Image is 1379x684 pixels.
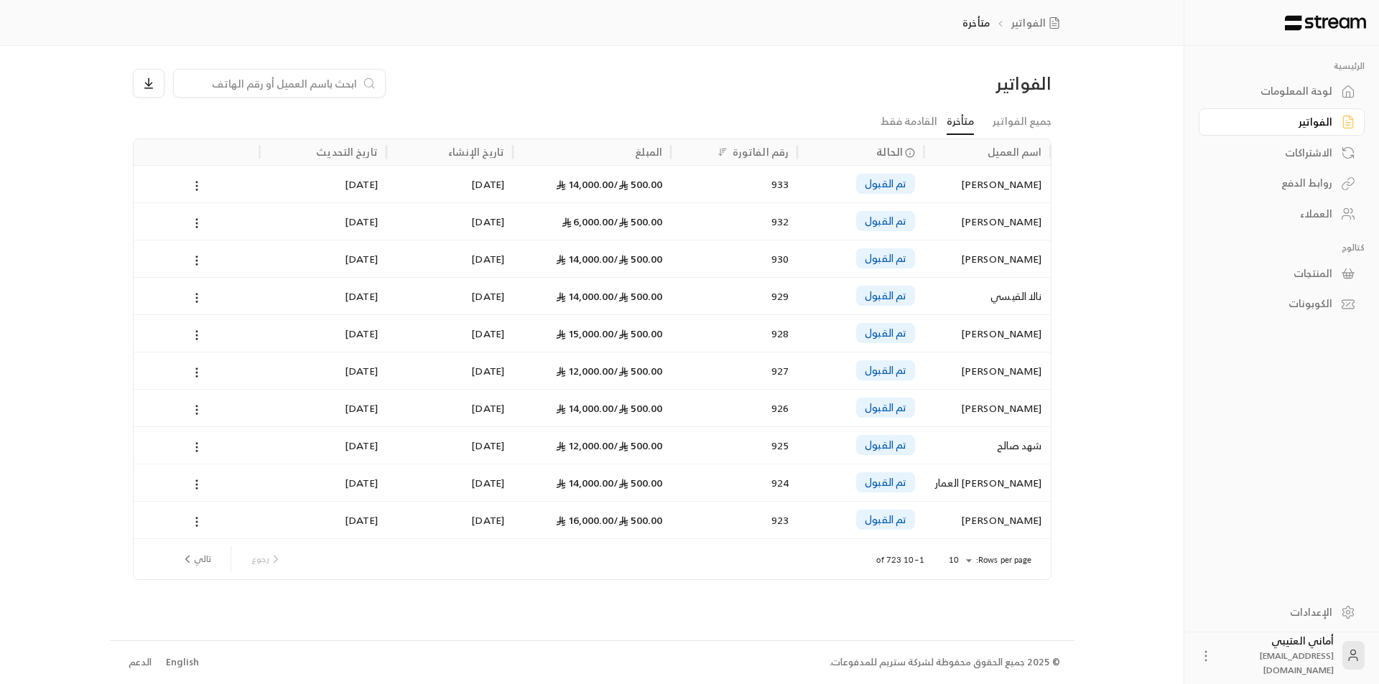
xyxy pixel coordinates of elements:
span: تم القبول [865,512,906,527]
div: [DATE] [269,278,378,314]
div: [DATE] [269,502,378,538]
div: [DATE] [395,203,504,240]
div: الكوبونات [1217,296,1332,311]
div: [DATE] [269,240,378,277]
img: Logo [1283,15,1368,31]
div: 924 [679,464,789,501]
div: 6,000.00 [521,203,662,240]
div: [PERSON_NAME] [932,502,1041,538]
a: العملاء [1199,200,1365,228]
div: نالا القيسي [932,278,1041,314]
a: الفواتير [1199,108,1365,136]
div: [DATE] [269,390,378,426]
div: الإعدادات [1217,605,1332,619]
span: 500.00 / [613,250,662,268]
div: 14,000.00 [521,166,662,202]
span: تم القبول [865,251,906,266]
div: [PERSON_NAME] [932,166,1041,202]
div: 933 [679,166,789,202]
div: 12,000.00 [521,352,662,389]
a: متأخرة [947,109,974,135]
div: 925 [679,427,789,464]
div: روابط الدفع [1217,176,1332,190]
span: 500.00 / [613,511,662,529]
a: الكوبونات [1199,290,1365,318]
p: متأخرة [962,16,990,30]
div: 14,000.00 [521,240,662,277]
span: 500.00 / [613,399,662,417]
a: روابط الدفع [1199,169,1365,197]
div: الفواتير [1217,115,1332,129]
div: المبلغ [635,143,662,161]
span: تم القبول [865,400,906,415]
input: ابحث باسم العميل أو رقم الهاتف [182,75,358,91]
p: كتالوج [1199,242,1365,253]
div: 929 [679,278,789,314]
div: [DATE] [395,464,504,501]
a: جميع الفواتير [993,109,1051,134]
div: 927 [679,352,789,389]
div: [DATE] [269,427,378,464]
span: 500.00 / [613,362,662,380]
div: [DATE] [269,464,378,501]
span: 500.00 / [613,287,662,305]
div: المنتجات [1217,266,1332,281]
p: Rows per page: [976,554,1032,566]
a: الدعم [124,650,157,675]
div: [DATE] [395,502,504,538]
p: 1–10 of 723 [876,554,924,566]
div: [DATE] [269,203,378,240]
div: 12,000.00 [521,427,662,464]
a: الإعدادات [1199,598,1365,626]
div: © 2025 جميع الحقوق محفوظة لشركة ستريم للمدفوعات. [830,655,1060,670]
div: 932 [679,203,789,240]
span: [EMAIL_ADDRESS][DOMAIN_NAME] [1260,648,1334,678]
span: تم القبول [865,438,906,452]
a: المنتجات [1199,259,1365,287]
div: 14,000.00 [521,390,662,426]
span: تم القبول [865,289,906,303]
div: العملاء [1217,207,1332,221]
div: [PERSON_NAME] [932,240,1041,277]
nav: breadcrumb [962,16,1066,30]
div: [DATE] [269,352,378,389]
div: [PERSON_NAME] [932,390,1041,426]
span: 500.00 / [613,324,662,342]
div: 15,000.00 [521,315,662,352]
p: الرئيسية [1199,60,1365,72]
span: تم القبول [865,177,906,191]
span: تم القبول [865,214,906,228]
span: 500.00 / [613,175,662,193]
span: 500.00 / [613,474,662,492]
div: 923 [679,502,789,538]
div: أماني العتيبي [1222,634,1334,677]
span: تم القبول [865,363,906,378]
a: الاشتراكات [1199,139,1365,167]
a: لوحة المعلومات [1199,78,1365,106]
div: 14,000.00 [521,278,662,314]
div: [DATE] [395,166,504,202]
div: 926 [679,390,789,426]
div: شهد صالح [932,427,1041,464]
div: 16,000.00 [521,502,662,538]
span: تم القبول [865,475,906,489]
div: 928 [679,315,789,352]
div: [DATE] [395,352,504,389]
div: 14,000.00 [521,464,662,501]
div: [PERSON_NAME] [932,315,1041,352]
div: رقم الفاتورة [733,143,789,161]
div: تاريخ التحديث [316,143,378,161]
div: [DATE] [269,166,378,202]
div: الفواتير [832,72,1051,95]
div: [DATE] [395,278,504,314]
div: لوحة المعلومات [1217,84,1332,98]
div: [DATE] [269,315,378,352]
div: 10 [942,551,976,569]
span: 500.00 / [613,212,662,230]
div: [PERSON_NAME] [932,203,1041,240]
a: القادمة فقط [881,109,937,134]
span: الحالة [876,144,903,159]
div: [PERSON_NAME] [932,352,1041,389]
div: اسم العميل [988,143,1041,161]
span: تم القبول [865,326,906,340]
